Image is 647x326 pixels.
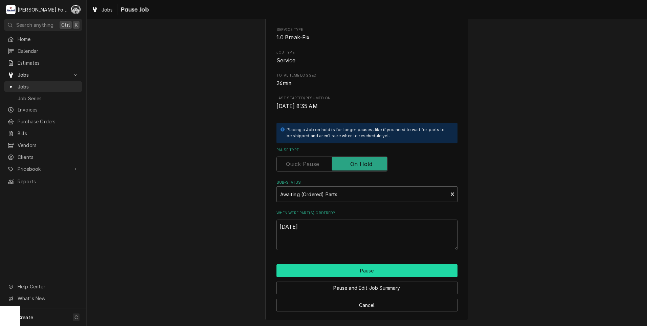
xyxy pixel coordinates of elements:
[4,163,82,175] a: Go to Pricebook
[276,73,458,87] div: Total Time Logged
[102,6,113,13] span: Jobs
[276,294,458,311] div: Button Group Row
[4,116,82,127] a: Purchase Orders
[18,83,79,90] span: Jobs
[276,50,458,55] span: Job Type
[276,264,458,277] div: Button Group Row
[4,281,82,292] a: Go to Help Center
[276,50,458,64] div: Job Type
[276,210,458,216] label: When were part(s) ordered?
[18,314,33,320] span: Create
[6,5,16,14] div: M
[276,57,458,65] span: Job Type
[276,264,458,311] div: Button Group
[4,34,82,45] a: Home
[74,314,78,321] span: C
[18,59,79,66] span: Estimates
[18,130,79,137] span: Bills
[276,210,458,250] div: When were part(s) ordered?
[4,176,82,187] a: Reports
[276,96,458,101] span: Last Started/Resumed On
[4,128,82,139] a: Bills
[276,264,458,277] button: Pause
[18,71,69,78] span: Jobs
[119,5,149,14] span: Pause Job
[276,57,296,64] span: Service
[89,4,116,15] a: Jobs
[18,106,79,113] span: Invoices
[16,21,53,28] span: Search anything
[75,21,78,28] span: K
[4,45,82,57] a: Calendar
[276,79,458,87] span: Total Time Logged
[18,165,69,172] span: Pricebook
[18,47,79,55] span: Calendar
[276,220,458,250] textarea: [DATE]
[276,34,458,42] span: Service Type
[276,96,458,110] div: Last Started/Resumed On
[18,95,79,102] span: Job Series
[276,27,458,42] div: Service Type
[18,295,78,302] span: What's New
[6,5,16,14] div: Marshall Food Equipment Service's Avatar
[4,140,82,151] a: Vendors
[276,282,458,294] button: Pause and Edit Job Summary
[18,118,79,125] span: Purchase Orders
[4,104,82,115] a: Invoices
[4,57,82,68] a: Estimates
[276,27,458,33] span: Service Type
[276,80,292,86] span: 26min
[18,283,78,290] span: Help Center
[276,103,318,109] span: [DATE] 8:35 AM
[18,178,79,185] span: Reports
[18,154,79,161] span: Clients
[276,73,458,78] span: Total Time Logged
[276,147,458,171] div: Pause Type
[4,93,82,104] a: Job Series
[71,5,81,14] div: Chris Murphy (103)'s Avatar
[4,19,82,31] button: Search anythingCtrlK
[71,5,81,14] div: C(
[276,34,310,41] span: 1.0 Break-Fix
[287,127,451,139] div: Placing a Job on hold is for longer pauses, like if you need to wait for parts to be shipped and ...
[4,69,82,80] a: Go to Jobs
[4,293,82,304] a: Go to What's New
[18,142,79,149] span: Vendors
[61,21,70,28] span: Ctrl
[276,180,458,185] label: Sub-Status
[4,81,82,92] a: Jobs
[276,180,458,202] div: Sub-Status
[18,36,79,43] span: Home
[276,277,458,294] div: Button Group Row
[4,151,82,163] a: Clients
[18,6,67,13] div: [PERSON_NAME] Food Equipment Service
[276,102,458,110] span: Last Started/Resumed On
[276,147,458,153] label: Pause Type
[276,299,458,311] button: Cancel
